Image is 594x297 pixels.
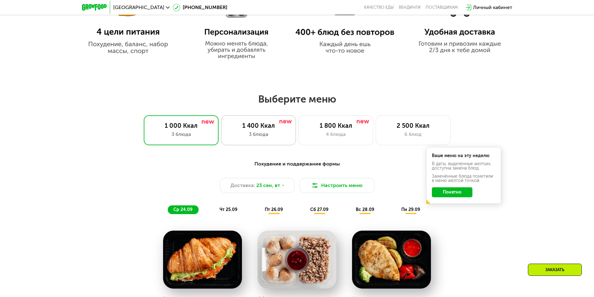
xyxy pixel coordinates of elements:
div: Заменённые блюда пометили в меню жёлтой точкой. [432,174,495,183]
div: 1 400 Ккал [228,122,289,129]
div: 3 блюда [150,131,212,138]
div: 2 500 Ккал [382,122,444,129]
h2: Выберите меню [20,93,574,105]
div: 3 блюда [228,131,289,138]
a: Качество еды [364,5,394,10]
span: чт 25.09 [220,207,237,212]
span: сб 27.09 [310,207,328,212]
a: [PHONE_NUMBER] [173,4,227,11]
div: В даты, выделенные желтым, доступна замена блюд. [432,162,495,170]
button: Понятно [432,187,472,197]
div: 4 блюда [305,131,367,138]
a: Вендинги [399,5,421,10]
span: ср 24.09 [173,207,192,212]
div: 1 800 Ккал [305,122,367,129]
span: 23 сен, вт [256,182,280,189]
div: поставщикам [426,5,458,10]
span: Доставка: [230,182,255,189]
button: Настроить меню [300,178,374,193]
span: вс 28.09 [356,207,374,212]
span: пт 26.09 [265,207,283,212]
span: [GEOGRAPHIC_DATA] [113,5,164,10]
div: Заказать [528,264,582,276]
div: Ваше меню на эту неделю [432,154,495,158]
div: Похудение и поддержание формы [113,160,482,168]
div: 1 000 Ккал [150,122,212,129]
div: 6 блюд [382,131,444,138]
span: пн 29.09 [401,207,420,212]
div: Личный кабинет [473,4,512,11]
